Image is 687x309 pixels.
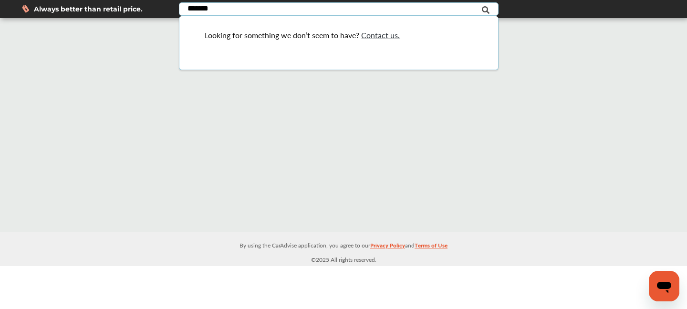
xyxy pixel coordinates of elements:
img: dollor_label_vector.a70140d1.svg [22,5,29,13]
a: Terms of Use [415,240,448,255]
span: Contact us. [361,30,400,41]
iframe: Button to launch messaging window [649,271,679,301]
a: Privacy Policy [370,240,405,255]
span: Always better than retail price. [34,6,143,12]
div: Looking for something we don’t seem to have? [197,31,480,47]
